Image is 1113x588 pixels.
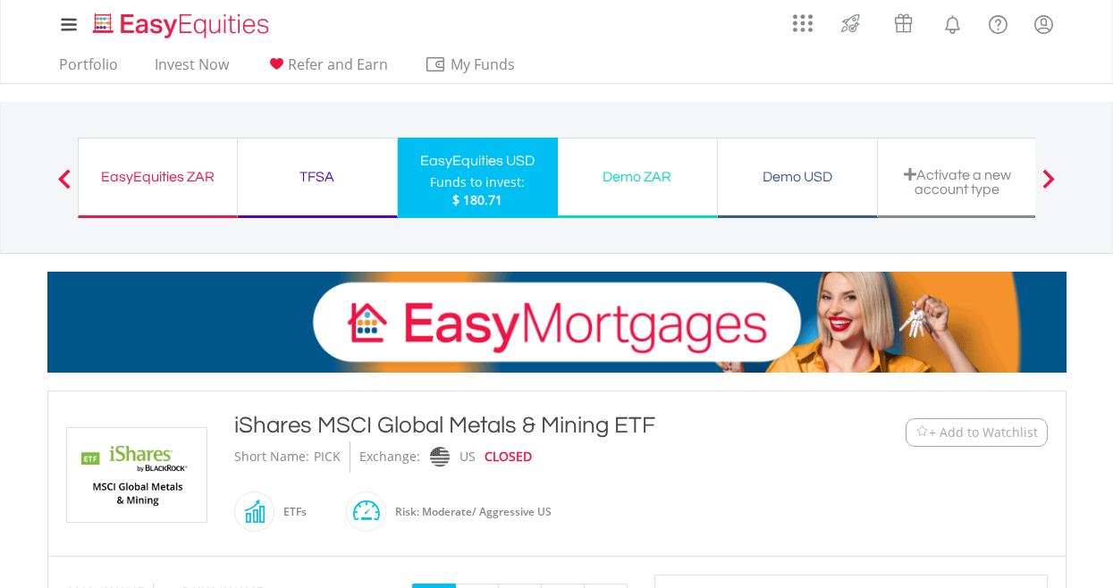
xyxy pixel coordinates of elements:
a: Vouchers [877,4,930,38]
img: thrive-v2.svg [836,9,865,38]
a: Portfolio [52,55,125,83]
img: Watchlist [915,425,929,439]
div: Demo ZAR [569,164,706,189]
div: ETFs [274,491,307,533]
a: Notifications [930,4,975,40]
img: nasdaq.png [429,447,449,467]
a: Home page [86,4,276,40]
span: + Add to Watchlist [929,424,1038,441]
img: EQU.US.PICK.png [70,428,204,522]
div: Activate a new account type [889,167,1026,197]
img: grid-menu-icon.svg [793,13,813,33]
a: FAQ's and Support [975,4,1021,40]
div: EasyEquities USD [409,148,547,173]
div: TFSA [249,164,386,189]
a: Refer and Earn [258,55,395,83]
img: EasyEquities_Logo.png [89,11,276,40]
button: Watchlist + Add to Watchlist [906,418,1048,447]
img: vouchers-v2.svg [889,9,918,38]
div: CLOSED [485,441,532,473]
div: Demo USD [729,164,866,189]
span: Refer and Earn [288,55,388,74]
div: Exchange: [359,441,420,473]
span: My Funds [425,53,542,76]
a: AppsGrid [781,4,824,33]
div: EasyEquities ZAR [89,164,226,189]
div: US [460,441,476,473]
div: Funds to invest: [430,173,525,191]
div: Risk: Moderate/ Aggressive US [386,491,552,533]
div: Short Name: [234,441,309,473]
span: $ 180.71 [452,191,502,208]
div: PICK [314,441,341,473]
img: EasyMortage Promotion Banner [47,272,1067,373]
div: iShares MSCI Global Metals & Mining ETF [234,409,796,441]
a: Invest Now [148,55,236,83]
a: My Profile [1021,4,1067,44]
